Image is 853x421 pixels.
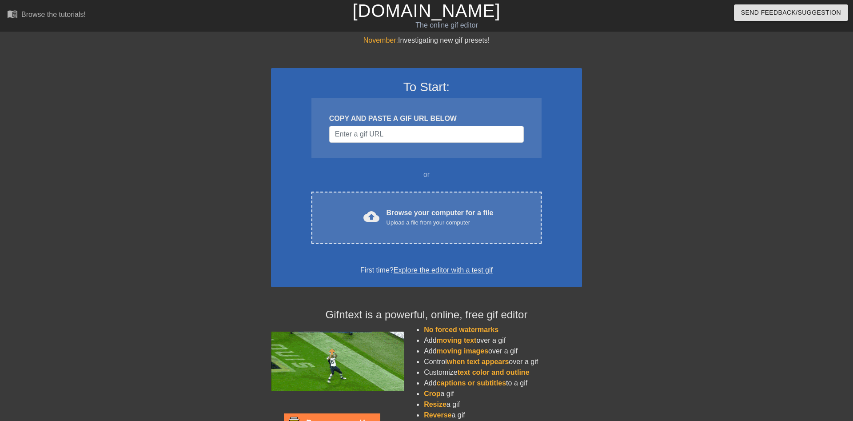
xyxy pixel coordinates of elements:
[283,265,570,276] div: First time?
[387,208,494,227] div: Browse your computer for a file
[283,80,570,95] h3: To Start:
[363,36,398,44] span: November:
[424,367,582,378] li: Customize
[424,410,582,421] li: a gif
[424,399,582,410] li: a gif
[271,35,582,46] div: Investigating new gif presets!
[424,390,440,397] span: Crop
[734,4,848,21] button: Send Feedback/Suggestion
[424,411,451,419] span: Reverse
[437,337,477,344] span: moving text
[424,378,582,389] li: Add to a gif
[21,11,86,18] div: Browse the tutorials!
[352,1,500,20] a: [DOMAIN_NAME]
[294,169,559,180] div: or
[424,389,582,399] li: a gif
[437,379,506,387] span: captions or subtitles
[424,401,446,408] span: Resize
[424,346,582,357] li: Add over a gif
[363,208,379,225] span: cloud_upload
[387,218,494,227] div: Upload a file from your computer
[271,309,582,321] h4: Gifntext is a powerful, online, free gif editor
[424,335,582,346] li: Add over a gif
[437,347,488,355] span: moving images
[447,358,509,365] span: when text appears
[741,7,841,18] span: Send Feedback/Suggestion
[424,357,582,367] li: Control over a gif
[458,369,530,376] span: text color and outline
[289,20,605,31] div: The online gif editor
[424,326,498,333] span: No forced watermarks
[271,332,404,391] img: football_small.gif
[394,266,493,274] a: Explore the editor with a test gif
[7,8,86,22] a: Browse the tutorials!
[7,8,18,19] span: menu_book
[329,126,524,143] input: Username
[329,113,524,124] div: COPY AND PASTE A GIF URL BELOW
